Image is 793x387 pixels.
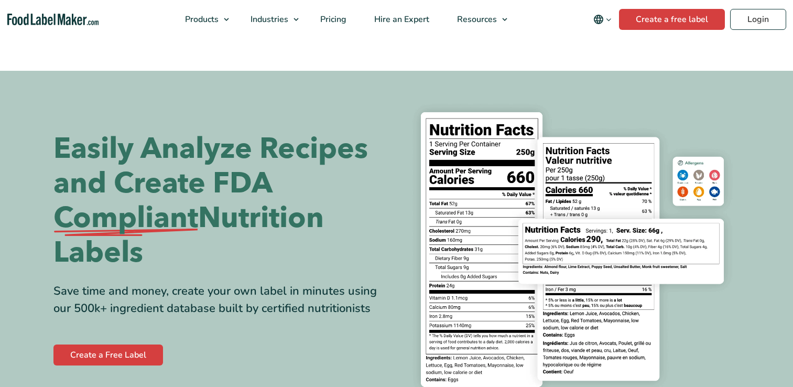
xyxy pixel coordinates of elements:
[371,14,430,25] span: Hire an Expert
[53,345,163,365] a: Create a Free Label
[247,14,289,25] span: Industries
[586,9,619,30] button: Change language
[53,132,389,270] h1: Easily Analyze Recipes and Create FDA Nutrition Labels
[53,201,198,235] span: Compliant
[7,14,99,26] a: Food Label Maker homepage
[317,14,347,25] span: Pricing
[454,14,498,25] span: Resources
[182,14,220,25] span: Products
[53,283,389,317] div: Save time and money, create your own label in minutes using our 500k+ ingredient database built b...
[730,9,786,30] a: Login
[619,9,725,30] a: Create a free label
